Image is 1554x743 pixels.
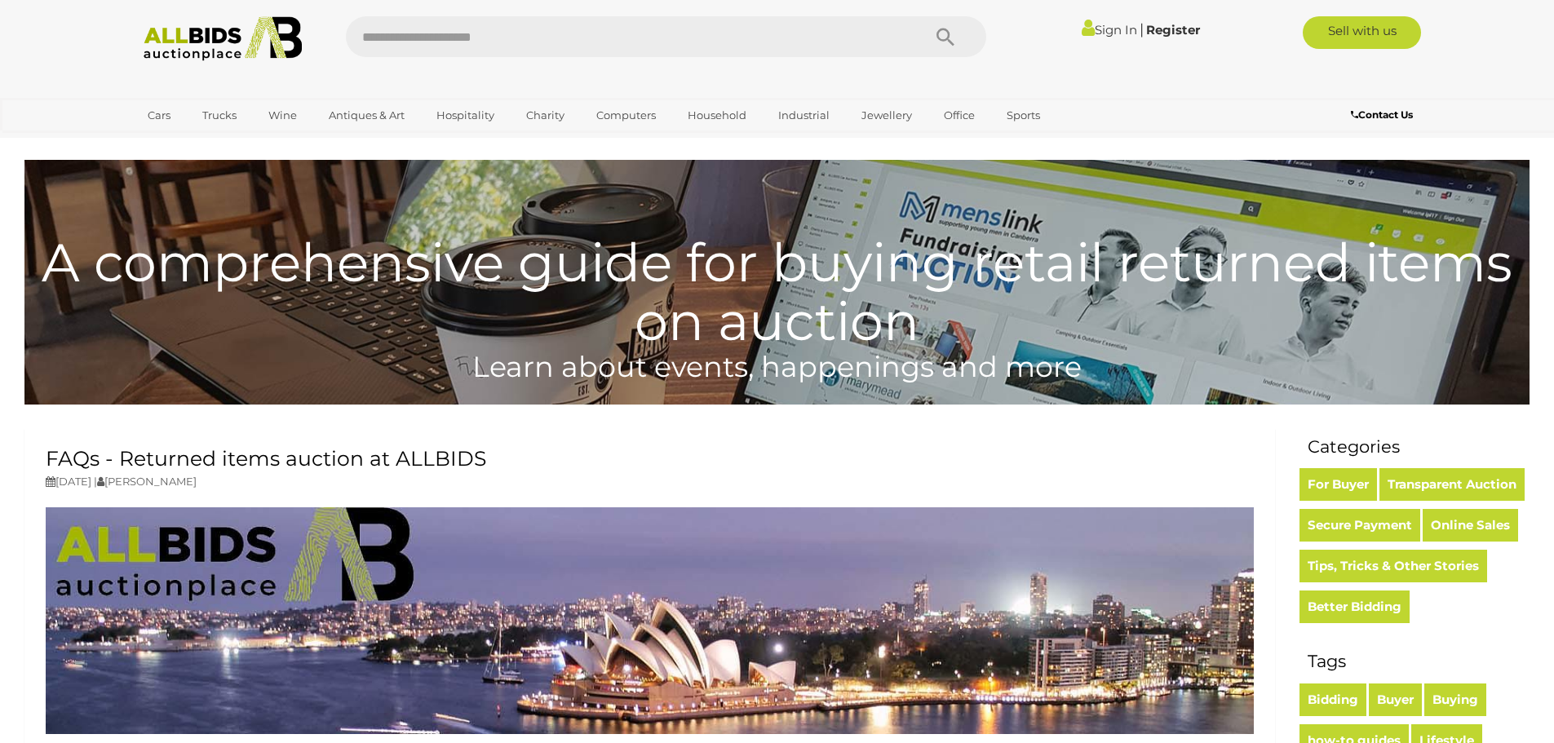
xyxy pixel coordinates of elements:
a: Better Bidding [1299,590,1410,623]
a: Buyer [1369,683,1422,716]
img: Allbids.com.au [135,16,312,61]
a: [GEOGRAPHIC_DATA] [137,129,274,156]
a: Sell with us [1303,16,1421,49]
a: Hospitality [426,102,505,129]
p: [DATE] | [PERSON_NAME] [46,472,1254,491]
b: Contact Us [1351,108,1413,121]
a: Secure Payment [1299,509,1420,542]
a: Sign In [1082,22,1137,38]
h1: A comprehensive guide for buying retail returned items on auction [24,160,1530,350]
h2: FAQs - Returned items auction at ALLBIDS [46,448,1254,471]
a: Buying [1424,683,1486,716]
a: Charity [516,102,575,129]
a: Wine [258,102,308,129]
a: Jewellery [851,102,923,129]
a: Transparent Auction [1379,468,1525,501]
a: Online Sales [1423,509,1518,542]
img: header-Retail%20Return%20Opening%20Image.jpg [46,507,1254,734]
a: Household [677,102,757,129]
a: Cars [137,102,181,129]
a: Register [1146,22,1200,38]
a: Trucks [192,102,247,129]
a: Industrial [768,102,840,129]
a: Sports [996,102,1051,129]
button: Search [905,16,986,57]
h3: Categories [1308,437,1521,456]
span: | [1140,20,1144,38]
a: Computers [586,102,666,129]
a: For Buyer [1299,468,1377,501]
a: Bidding [1299,683,1366,716]
h3: Tags [1308,652,1521,670]
h4: Learn about events, happenings and more [24,352,1530,383]
a: Office [933,102,985,129]
a: Antiques & Art [318,102,415,129]
a: Tips, Tricks & Other Stories [1299,550,1487,582]
a: Contact Us [1351,106,1417,124]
